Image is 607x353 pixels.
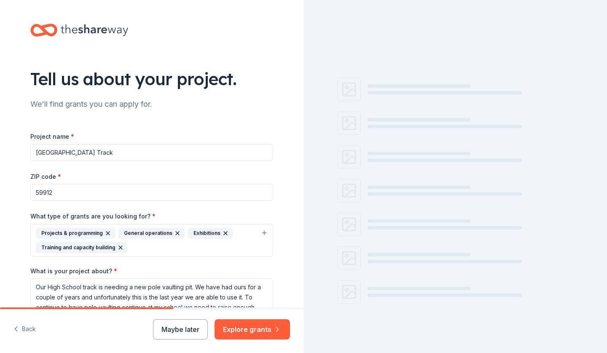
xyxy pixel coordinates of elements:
[30,278,273,336] textarea: Our High School track is needing a new pole vaulting pit. We have had ours for a couple of years ...
[30,267,117,275] label: What is your project about?
[30,212,156,221] label: What type of grants are you looking for?
[36,242,128,253] div: Training and capacity building
[30,97,273,111] div: We'll find grants you can apply for.
[188,228,233,239] div: Exhibitions
[153,319,208,340] button: Maybe later
[30,172,61,181] label: ZIP code
[36,228,115,239] div: Projects & programming
[30,224,273,257] button: Projects & programmingGeneral operationsExhibitionsTraining and capacity building
[215,319,290,340] button: Explore grants
[30,184,273,201] input: 12345 (U.S. only)
[30,144,273,161] input: After school program
[30,132,74,141] label: Project name
[13,321,36,338] button: Back
[118,228,185,239] div: General operations
[30,67,273,91] div: Tell us about your project.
